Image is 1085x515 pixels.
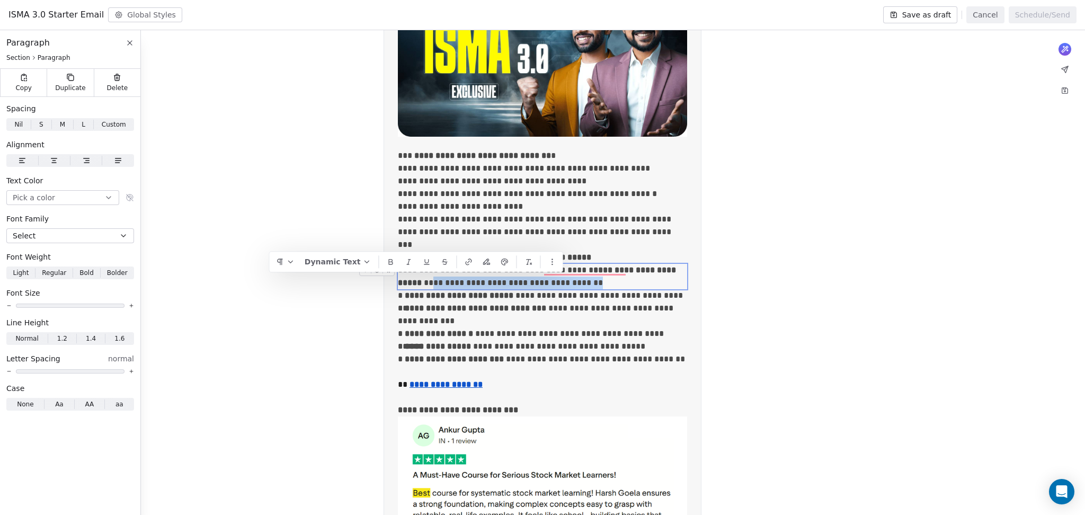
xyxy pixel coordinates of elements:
[17,399,33,409] span: None
[102,120,126,129] span: Custom
[6,383,24,394] span: Case
[1009,6,1077,23] button: Schedule/Send
[55,84,85,92] span: Duplicate
[55,399,64,409] span: Aa
[86,334,96,343] span: 1.4
[108,7,182,22] button: Global Styles
[6,214,49,224] span: Font Family
[115,399,123,409] span: aa
[14,120,23,129] span: Nil
[42,268,66,278] span: Regular
[15,334,38,343] span: Normal
[6,353,60,364] span: Letter Spacing
[966,6,1004,23] button: Cancel
[6,37,50,49] span: Paragraph
[82,120,85,129] span: L
[6,190,119,205] button: Pick a color
[883,6,958,23] button: Save as draft
[8,8,104,21] span: ISMA 3.0 Starter Email
[6,103,36,114] span: Spacing
[114,334,124,343] span: 1.6
[39,120,43,129] span: S
[60,120,65,129] span: M
[6,175,43,186] span: Text Color
[108,353,134,364] span: normal
[6,252,51,262] span: Font Weight
[1049,479,1074,504] div: Open Intercom Messenger
[107,268,128,278] span: Bolder
[57,334,67,343] span: 1.2
[6,288,40,298] span: Font Size
[6,317,49,328] span: Line Height
[13,268,29,278] span: Light
[85,399,94,409] span: AA
[300,254,376,270] button: Dynamic Text
[13,230,35,241] span: Select
[79,268,94,278] span: Bold
[15,84,32,92] span: Copy
[6,54,30,62] span: Section
[38,54,70,62] span: Paragraph
[107,84,128,92] span: Delete
[6,139,45,150] span: Alignment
